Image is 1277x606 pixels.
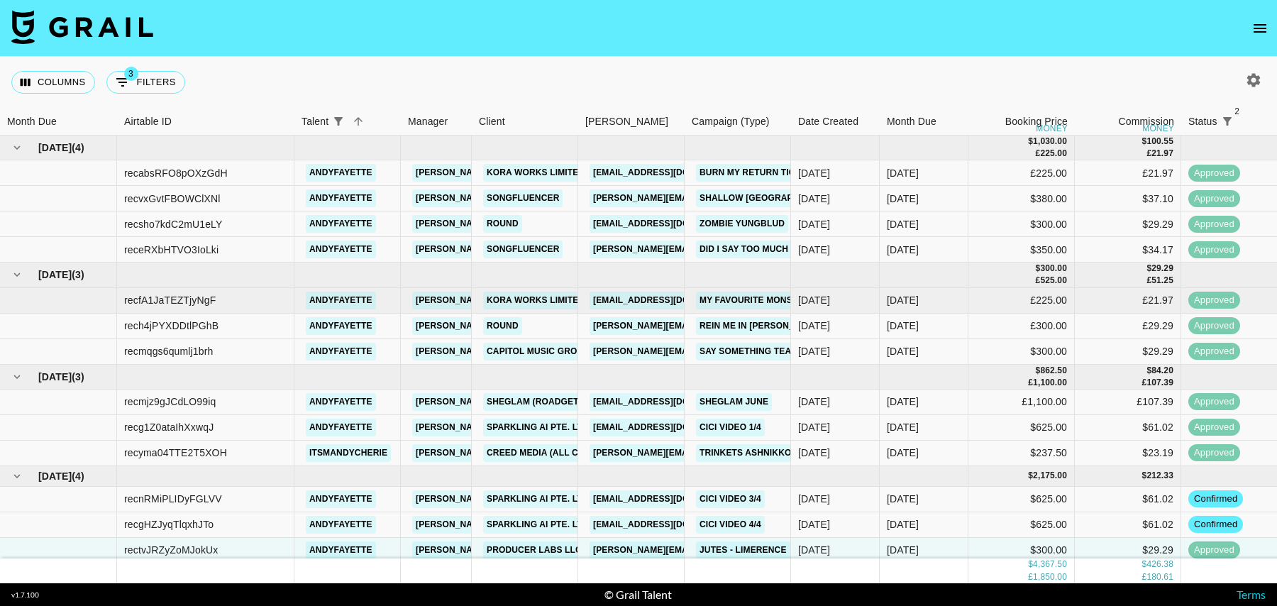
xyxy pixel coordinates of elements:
div: 1 active filter [328,111,348,131]
button: hide children [7,466,27,486]
span: approved [1188,446,1240,460]
div: Booker [578,108,685,136]
div: $29.29 [1075,538,1181,563]
a: [PERSON_NAME][EMAIL_ADDRESS][DOMAIN_NAME] [412,317,643,335]
div: Jun '25 [887,166,919,180]
a: Zombie yungblud [696,215,788,233]
div: $37.10 [1075,186,1181,211]
a: [PERSON_NAME][EMAIL_ADDRESS][DOMAIN_NAME] [412,419,643,436]
span: approved [1188,544,1240,557]
div: 1,850.00 [1033,571,1067,583]
a: [EMAIL_ADDRESS][DOMAIN_NAME] [590,164,748,182]
div: Jul '25 [887,344,919,358]
div: £29.29 [1075,314,1181,339]
a: Sheglam June [696,393,772,411]
div: Month Due [7,108,57,136]
a: SHALLOW [GEOGRAPHIC_DATA] [696,189,842,207]
div: Manager [401,108,472,136]
div: $29.29 [1075,339,1181,365]
div: $ [1028,470,1033,482]
span: 2 [1230,104,1244,119]
span: approved [1188,421,1240,434]
span: approved [1188,319,1240,333]
a: [PERSON_NAME][EMAIL_ADDRESS][DOMAIN_NAME] [590,189,821,207]
span: approved [1188,218,1240,231]
a: [PERSON_NAME][EMAIL_ADDRESS][DOMAIN_NAME] [412,189,643,207]
a: Songfluencer [483,189,563,207]
div: 30/07/2025 [798,517,830,531]
div: $ [1036,263,1041,275]
div: £225.00 [968,160,1075,186]
div: Airtable ID [124,108,172,136]
div: 30/07/2025 [798,492,830,506]
div: money [1142,124,1174,133]
div: $ [1146,365,1151,377]
div: Aug '25 [887,395,919,409]
span: approved [1188,192,1240,206]
div: © Grail Talent [604,588,672,602]
div: Jul '25 [887,293,919,307]
div: recmjz9gJCdLO99iq [124,395,216,409]
a: [EMAIL_ADDRESS][DOMAIN_NAME] [590,292,748,309]
a: SPARKLING AI PTE. LTD. [483,490,595,508]
div: Month Due [880,108,968,136]
div: 180.61 [1146,571,1173,583]
a: [PERSON_NAME][EMAIL_ADDRESS][DOMAIN_NAME] [412,215,643,233]
div: $61.02 [1075,487,1181,512]
div: 19/06/2025 [798,192,830,206]
div: Aug '25 [887,420,919,434]
div: $ [1028,136,1033,148]
a: [PERSON_NAME][EMAIL_ADDRESS][DOMAIN_NAME] [412,292,643,309]
div: 13/08/2025 [798,446,830,460]
span: confirmed [1188,518,1243,531]
span: [DATE] [38,469,72,483]
div: recvxGvtFBOWClXNl [124,192,221,206]
div: Aug '25 [887,446,919,460]
div: Client [479,108,505,136]
div: £ [1028,571,1033,583]
a: [PERSON_NAME][EMAIL_ADDRESS][DOMAIN_NAME] [412,444,643,462]
div: 13/06/2025 [798,217,830,231]
div: Jun '25 [887,243,919,257]
div: Campaign (Type) [692,108,770,136]
div: $237.50 [968,441,1075,466]
span: confirmed [1188,492,1243,506]
a: Sheglam (RoadGet Business PTE) [483,393,651,411]
div: 20/06/2025 [798,166,830,180]
div: 03/07/2025 [798,319,830,333]
div: 4,367.50 [1033,558,1067,571]
div: $300.00 [968,339,1075,365]
div: £225.00 [968,288,1075,314]
div: 21.97 [1151,148,1173,160]
div: $23.19 [1075,441,1181,466]
div: Date Created [798,108,858,136]
a: [PERSON_NAME][EMAIL_ADDRESS][DOMAIN_NAME] [412,343,643,360]
div: 100.55 [1146,136,1173,148]
div: recfA1JaTEZTjyNgF [124,293,216,307]
a: [PERSON_NAME][EMAIL_ADDRESS][DOMAIN_NAME] [590,541,821,559]
div: recgHZJyqTlqxhJTo [124,517,214,531]
span: approved [1188,294,1240,307]
a: itsmandycherie [306,444,391,462]
div: Talent [302,108,328,136]
div: receRXbHTVO3IoLki [124,243,219,257]
div: $300.00 [968,538,1075,563]
div: $380.00 [968,186,1075,211]
a: [PERSON_NAME][EMAIL_ADDRESS][DOMAIN_NAME] [412,164,643,182]
a: [EMAIL_ADDRESS][DOMAIN_NAME] [590,516,748,534]
div: $625.00 [968,487,1075,512]
div: $61.02 [1075,512,1181,538]
div: recg1Z0ataIhXxwqJ [124,420,214,434]
button: hide children [7,138,27,158]
a: [EMAIL_ADDRESS][DOMAIN_NAME] [590,393,748,411]
span: [DATE] [38,268,72,282]
a: [PERSON_NAME][EMAIL_ADDRESS][PERSON_NAME][DOMAIN_NAME] [590,444,894,462]
span: approved [1188,167,1240,180]
div: recmqgs6qumlj1brh [124,344,214,358]
div: 300.00 [1040,263,1067,275]
a: andyfayette [306,490,376,508]
div: £1,100.00 [968,390,1075,415]
button: Show filters [1217,111,1237,131]
div: $350.00 [968,237,1075,263]
span: approved [1188,345,1240,358]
